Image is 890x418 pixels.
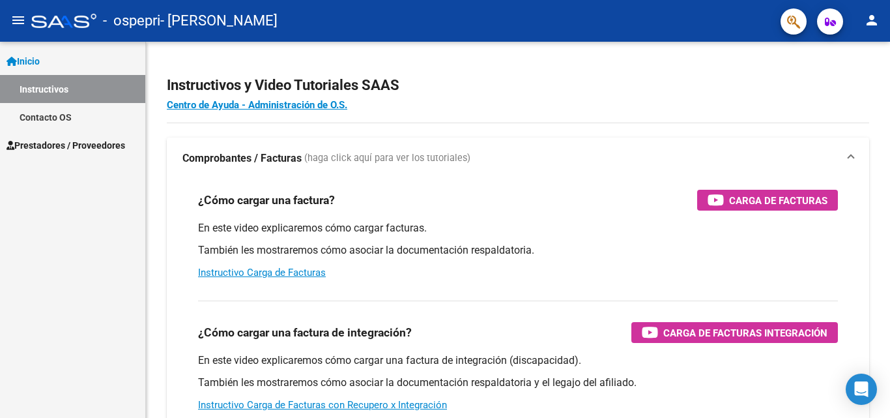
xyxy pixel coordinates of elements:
button: Carga de Facturas Integración [631,322,838,343]
span: Prestadores / Proveedores [7,138,125,153]
strong: Comprobantes / Facturas [182,151,302,166]
button: Carga de Facturas [697,190,838,211]
mat-icon: person [864,12,880,28]
span: Carga de Facturas [729,192,827,209]
span: Carga de Facturas Integración [663,325,827,341]
a: Instructivo Carga de Facturas con Recupero x Integración [198,399,447,411]
span: Inicio [7,54,40,68]
mat-expansion-panel-header: Comprobantes / Facturas (haga click aquí para ver los tutoriales) [167,138,869,179]
p: También les mostraremos cómo asociar la documentación respaldatoria y el legajo del afiliado. [198,376,838,390]
p: En este video explicaremos cómo cargar una factura de integración (discapacidad). [198,353,838,368]
a: Centro de Ayuda - Administración de O.S. [167,99,347,111]
span: - [PERSON_NAME] [160,7,278,35]
p: En este video explicaremos cómo cargar facturas. [198,221,838,235]
span: (haga click aquí para ver los tutoriales) [304,151,470,166]
h2: Instructivos y Video Tutoriales SAAS [167,73,869,98]
div: Open Intercom Messenger [846,374,877,405]
a: Instructivo Carga de Facturas [198,267,326,278]
span: - ospepri [103,7,160,35]
mat-icon: menu [10,12,26,28]
p: También les mostraremos cómo asociar la documentación respaldatoria. [198,243,838,258]
h3: ¿Cómo cargar una factura de integración? [198,323,412,342]
h3: ¿Cómo cargar una factura? [198,191,335,209]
